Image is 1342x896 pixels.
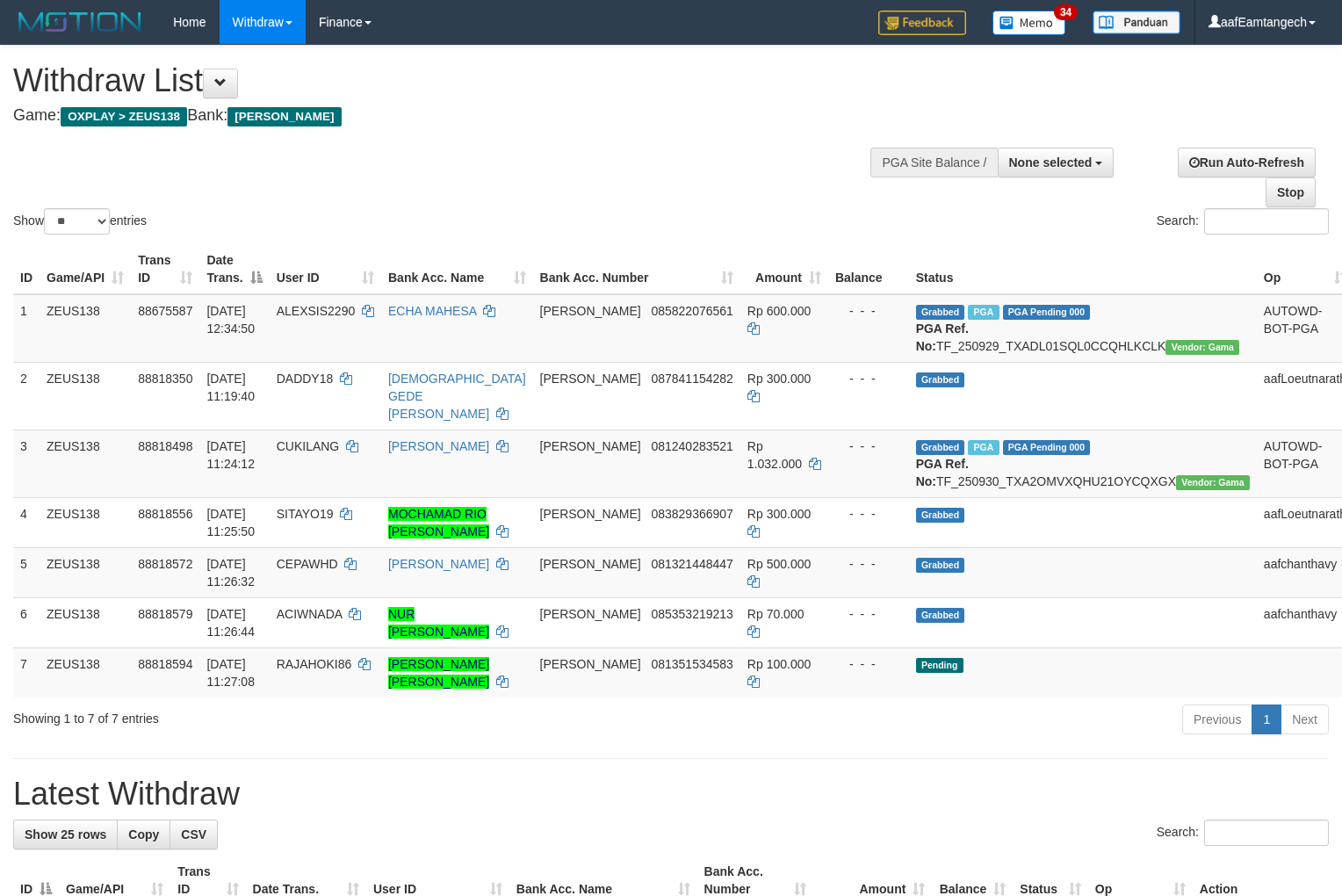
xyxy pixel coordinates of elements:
[138,657,192,671] span: 88818594
[651,507,732,521] span: Copy 083829366907 to clipboard
[540,557,641,571] span: [PERSON_NAME]
[138,507,192,521] span: 88818556
[916,608,965,623] span: Grabbed
[277,657,352,671] span: RAJAHOKI86
[13,430,40,497] td: 3
[1178,148,1316,177] a: Run Auto-Refresh
[40,294,131,363] td: ZEUS138
[916,322,969,353] b: PGA Ref. No:
[13,244,40,294] th: ID
[13,107,877,125] h4: Game: Bank:
[968,440,999,455] span: Marked by aafpengsreynich
[916,558,965,573] span: Grabbed
[13,9,147,35] img: MOTION_logo.png
[835,370,902,387] div: - - -
[835,605,902,623] div: - - -
[533,244,740,294] th: Bank Acc. Number: activate to sort column ascending
[128,827,159,842] span: Copy
[40,647,131,697] td: ZEUS138
[1009,155,1093,170] span: None selected
[540,657,641,671] span: [PERSON_NAME]
[835,437,902,455] div: - - -
[170,820,218,849] a: CSV
[992,11,1066,35] img: Button%20Memo.svg
[13,703,546,727] div: Showing 1 to 7 of 7 entries
[277,607,343,621] span: ACIWNADA
[40,497,131,547] td: ZEUS138
[388,304,476,318] a: ECHA MAHESA
[138,372,192,386] span: 88818350
[277,557,338,571] span: CEPAWHD
[138,607,192,621] span: 88818579
[835,555,902,573] div: - - -
[1252,705,1281,734] a: 1
[13,208,147,235] label: Show entries
[540,304,641,318] span: [PERSON_NAME]
[13,777,1329,812] h1: Latest Withdraw
[227,107,341,126] span: [PERSON_NAME]
[835,302,902,320] div: - - -
[651,607,732,621] span: Copy 085353219213 to clipboard
[131,244,199,294] th: Trans ID: activate to sort column ascending
[381,244,533,294] th: Bank Acc. Name: activate to sort column ascending
[968,305,999,320] span: Marked by aafpengsreynich
[138,439,192,453] span: 88818498
[206,372,255,403] span: [DATE] 11:19:40
[44,208,110,235] select: Showentries
[1157,208,1329,235] label: Search:
[747,507,811,521] span: Rp 300.000
[747,372,811,386] span: Rp 300.000
[40,244,131,294] th: Game/API: activate to sort column ascending
[388,372,526,421] a: [DEMOGRAPHIC_DATA] GEDE [PERSON_NAME]
[916,508,965,523] span: Grabbed
[13,362,40,430] td: 2
[388,557,489,571] a: [PERSON_NAME]
[13,597,40,647] td: 6
[388,507,489,538] a: MOCHAMAD RIO [PERSON_NAME]
[540,372,641,386] span: [PERSON_NAME]
[13,294,40,363] td: 1
[909,430,1257,497] td: TF_250930_TXA2OMVXQHU21OYCQXGX
[1281,705,1329,734] a: Next
[277,372,334,386] span: DADDY18
[828,244,909,294] th: Balance
[835,655,902,673] div: - - -
[1054,4,1078,20] span: 34
[651,439,732,453] span: Copy 081240283521 to clipboard
[388,657,489,689] a: [PERSON_NAME] [PERSON_NAME]
[1003,440,1091,455] span: PGA Pending
[13,647,40,697] td: 7
[747,439,802,471] span: Rp 1.032.000
[40,597,131,647] td: ZEUS138
[277,507,334,521] span: SITAYO19
[270,244,381,294] th: User ID: activate to sort column ascending
[909,294,1257,363] td: TF_250929_TXADL01SQL0CCQHLKCLK
[1165,340,1239,355] span: Vendor URL: https://trx31.1velocity.biz
[916,658,963,673] span: Pending
[13,547,40,597] td: 5
[13,63,877,98] h1: Withdraw List
[1157,820,1329,846] label: Search:
[651,557,732,571] span: Copy 081321448447 to clipboard
[651,657,732,671] span: Copy 081351534583 to clipboard
[206,657,255,689] span: [DATE] 11:27:08
[747,557,811,571] span: Rp 500.000
[540,439,641,453] span: [PERSON_NAME]
[277,439,340,453] span: CUKILANG
[651,304,732,318] span: Copy 085822076561 to clipboard
[206,507,255,538] span: [DATE] 11:25:50
[117,820,170,849] a: Copy
[206,439,255,471] span: [DATE] 11:24:12
[747,607,804,621] span: Rp 70.000
[916,372,965,387] span: Grabbed
[206,304,255,336] span: [DATE] 12:34:50
[138,557,192,571] span: 88818572
[388,439,489,453] a: [PERSON_NAME]
[909,244,1257,294] th: Status
[1204,208,1329,235] input: Search:
[540,607,641,621] span: [PERSON_NAME]
[138,304,192,318] span: 88675587
[540,507,641,521] span: [PERSON_NAME]
[1204,820,1329,846] input: Search:
[181,827,206,842] span: CSV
